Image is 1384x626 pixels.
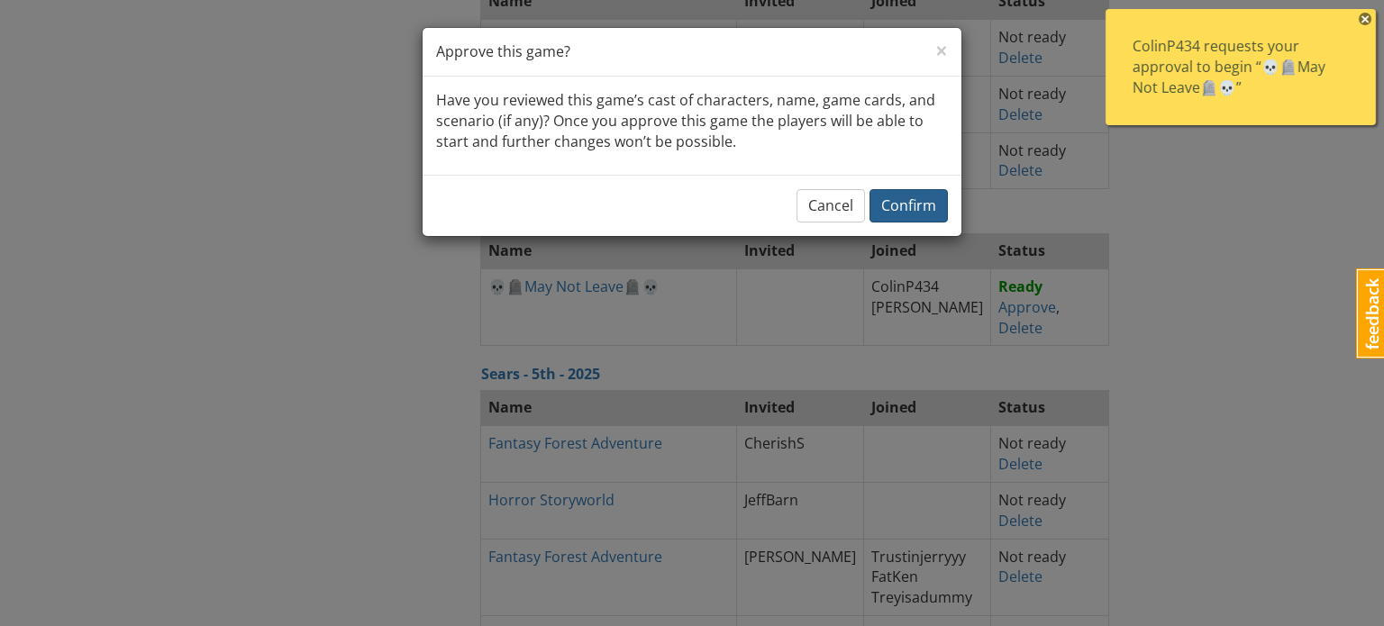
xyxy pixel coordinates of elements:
[423,28,961,77] div: Approve this game?
[436,90,948,152] p: Have you reviewed this game’s cast of characters, name, game cards, and scenario (if any)? Once y...
[1359,13,1371,25] span: ×
[935,35,948,65] span: ×
[1133,36,1349,98] div: ColinP434 requests your approval to begin “💀🪦May Not Leave🪦💀”
[870,189,948,222] button: Confirm
[881,195,936,215] span: Confirm
[797,189,865,222] button: Cancel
